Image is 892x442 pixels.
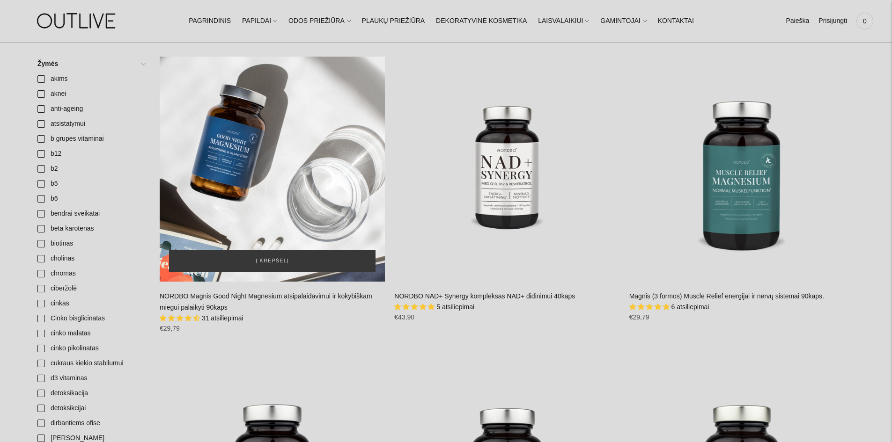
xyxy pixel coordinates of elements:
[658,11,694,31] a: KONTAKTAI
[671,303,709,311] span: 6 atsiliepimai
[160,314,202,322] span: 4.71 stars
[394,313,414,321] span: €43,90
[32,296,150,311] a: cinkas
[160,292,372,311] a: NORDBO Magnis Good Night Magnesium atsipalaidavimui ir kokybiškam miegui palaikyti 90kaps
[538,11,589,31] a: LAISVALAIKIUI
[856,11,873,31] a: 0
[858,14,871,28] span: 0
[629,292,824,300] a: Magnis (3 formos) Muscle Relief energijai ir nervų sistemai 90kaps.
[32,341,150,356] a: cinko pikolinatas
[32,356,150,371] a: cukraus kiekio stabilumui
[362,11,425,31] a: PLAUKŲ PRIEŽIŪRA
[32,87,150,101] a: aknei
[32,206,150,221] a: bendrai sveikatai
[629,313,649,321] span: €29,79
[32,116,150,131] a: atsistatymui
[32,161,150,176] a: b2
[786,11,809,31] a: Paieška
[256,256,289,266] span: Į krepšelį
[436,11,527,31] a: DEKORATYVINĖ KOSMETIKA
[32,266,150,281] a: chromas
[32,401,150,416] a: detoksikcijai
[242,11,277,31] a: PAPILDAI
[32,251,150,266] a: cholinas
[32,131,150,146] a: b grupės vitaminai
[32,221,150,236] a: beta karotenas
[436,303,474,311] span: 5 atsiliepimai
[32,371,150,386] a: d3 vitaminas
[394,57,619,282] a: NORDBO NAD+ Synergy kompleksas NAD+ didinimui 40kaps
[818,11,847,31] a: Prisijungti
[32,176,150,191] a: b5
[160,325,180,332] span: €29,79
[32,311,150,326] a: Cinko bisglicinatas
[32,72,150,87] a: akims
[169,250,376,272] button: Į krepšelį
[189,11,231,31] a: PAGRINDINIS
[160,57,385,282] a: NORDBO Magnis Good Night Magnesium atsipalaidavimui ir kokybiškam miegui palaikyti 90kaps
[394,292,575,300] a: NORDBO NAD+ Synergy kompleksas NAD+ didinimui 40kaps
[600,11,646,31] a: GAMINTOJAI
[32,146,150,161] a: b12
[629,57,855,282] a: Magnis (3 formos) Muscle Relief energijai ir nervų sistemai 90kaps.
[32,101,150,116] a: anti-ageing
[629,303,671,311] span: 5.00 stars
[32,386,150,401] a: detoksikacija
[19,5,136,37] img: OUTLIVE
[32,57,150,72] a: Žymės
[32,416,150,431] a: dirbantiems ofise
[202,314,243,322] span: 31 atsiliepimai
[288,11,351,31] a: ODOS PRIEŽIŪRA
[394,303,436,311] span: 5.00 stars
[32,191,150,206] a: b6
[32,236,150,251] a: biotinas
[32,326,150,341] a: cinko malatas
[32,281,150,296] a: ciberžolė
